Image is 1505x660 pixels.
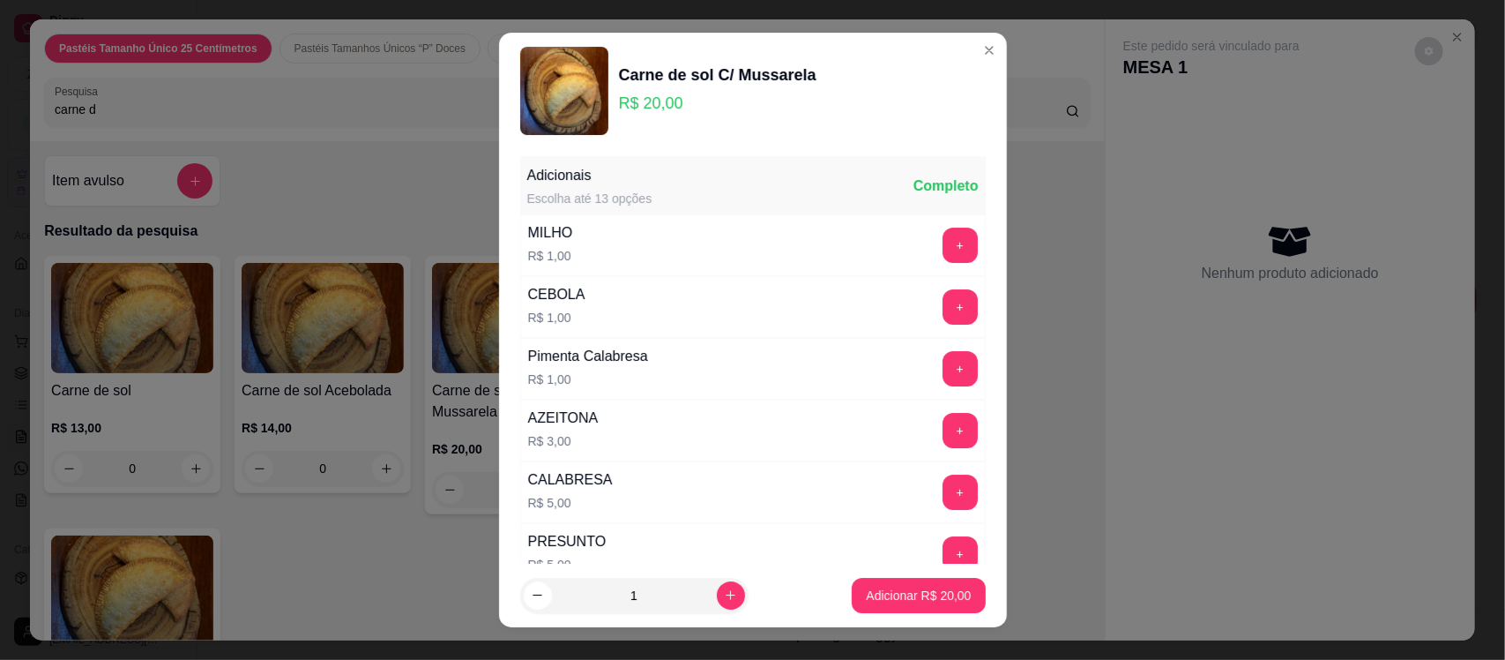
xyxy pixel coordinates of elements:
[942,289,978,325] button: add
[527,556,606,574] p: R$ 5,00
[527,432,598,450] p: R$ 3,00
[942,536,978,572] button: add
[618,91,816,116] p: R$ 20,00
[618,63,816,87] div: Carne de sol C/ Mussarela
[527,469,612,491] div: CALABRESA
[942,351,978,386] button: add
[527,494,612,512] p: R$ 5,00
[975,36,1003,64] button: Close
[527,346,647,367] div: Pimenta Calabresa
[527,371,647,388] p: R$ 1,00
[527,222,572,244] div: MILHO
[527,309,585,326] p: R$ 1,00
[942,475,978,510] button: add
[527,284,585,305] div: CEBOLA
[866,587,971,604] p: Adicionar R$ 20,00
[523,581,551,610] button: decrease-product-quantity
[716,581,744,610] button: increase-product-quantity
[942,228,978,263] button: add
[852,578,985,613] button: Adicionar R$ 20,00
[913,176,979,197] div: Completo
[519,47,607,135] img: product-image
[526,165,652,186] div: Adicionais
[526,190,652,207] div: Escolha até 13 opções
[942,413,978,448] button: add
[527,531,606,552] div: PRESUNTO
[527,247,572,265] p: R$ 1,00
[527,408,598,429] div: AZEITONA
